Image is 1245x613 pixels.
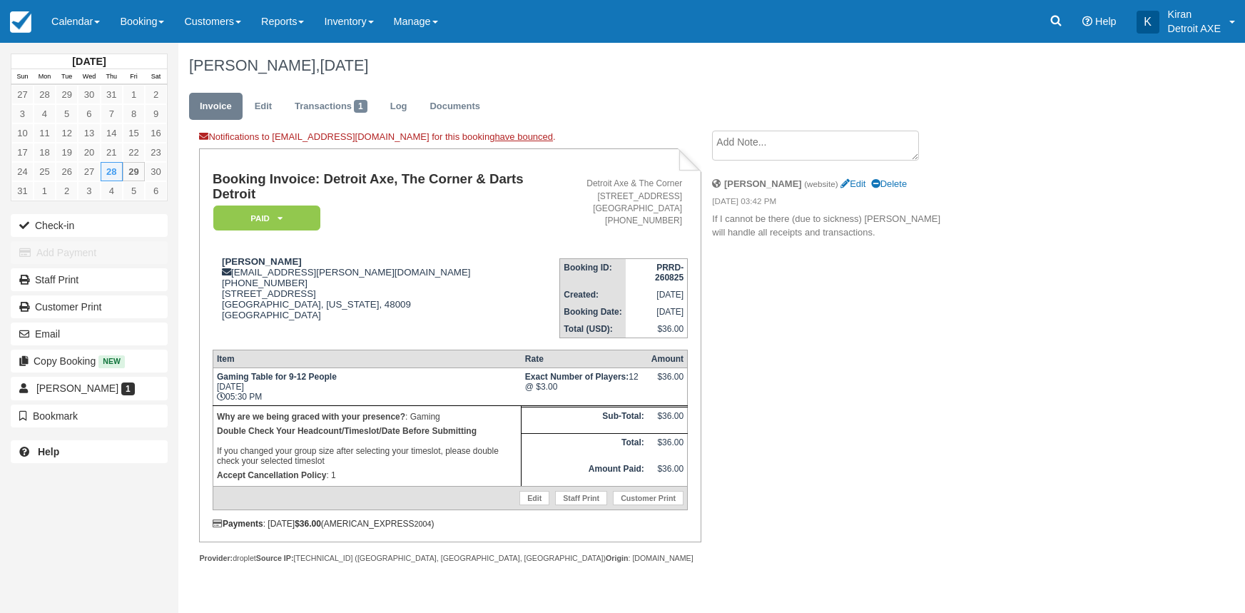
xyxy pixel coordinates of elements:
small: (website) [804,179,838,188]
a: 5 [123,181,145,201]
a: 29 [123,162,145,181]
a: 31 [11,181,34,201]
th: Mon [34,69,56,85]
strong: Exact Number of Players [525,372,629,382]
a: 30 [78,85,100,104]
span: 1 [354,100,367,113]
th: Sun [11,69,34,85]
a: 25 [34,162,56,181]
strong: $36.00 [295,519,321,529]
a: 7 [101,104,123,123]
a: 31 [101,85,123,104]
a: 1 [123,85,145,104]
a: Invoice [189,93,243,121]
th: Booking ID: [560,258,626,286]
a: have bounced [494,131,553,142]
button: Email [11,323,168,345]
a: 2 [145,85,167,104]
a: 30 [145,162,167,181]
strong: [PERSON_NAME] [724,178,802,189]
th: Tue [56,69,78,85]
a: 28 [34,85,56,104]
div: [EMAIL_ADDRESS][PERSON_NAME][DOMAIN_NAME] [PHONE_NUMBER] [STREET_ADDRESS] [GEOGRAPHIC_DATA], [US_... [213,256,559,338]
a: Documents [419,93,491,121]
strong: [DATE] [72,56,106,67]
a: 27 [11,85,34,104]
a: 27 [78,162,100,181]
td: $36.00 [648,407,688,434]
p: Detroit AXE [1168,21,1221,36]
a: 4 [101,181,123,201]
a: 5 [56,104,78,123]
th: Amount [648,350,688,368]
a: 1 [34,181,56,201]
strong: Payments [213,519,263,529]
div: Notifications to [EMAIL_ADDRESS][DOMAIN_NAME] for this booking . [199,131,701,148]
a: 3 [78,181,100,201]
strong: Provider: [199,554,233,562]
strong: Source IP: [256,554,294,562]
b: Help [38,446,59,457]
button: Add Payment [11,241,168,264]
em: [DATE] 03:42 PM [712,196,952,211]
button: Copy Booking New [11,350,168,373]
a: 13 [78,123,100,143]
th: Sat [145,69,167,85]
div: droplet [TECHNICAL_ID] ([GEOGRAPHIC_DATA], [GEOGRAPHIC_DATA], [GEOGRAPHIC_DATA]) : [DOMAIN_NAME] [199,553,701,564]
p: : 1 [217,468,517,482]
a: 6 [78,104,100,123]
a: 12 [56,123,78,143]
span: [DATE] [320,56,368,74]
p: If I cannot be there (due to sickness) [PERSON_NAME] will handle all receipts and transactions. [712,213,952,239]
span: Help [1095,16,1117,27]
strong: Why are we being graced with your presence? [217,412,405,422]
strong: PRRD-260825 [655,263,684,283]
td: [DATE] 05:30 PM [213,368,521,406]
span: [PERSON_NAME] [36,383,118,394]
a: 4 [34,104,56,123]
a: 26 [56,162,78,181]
a: Staff Print [555,491,607,505]
th: Booking Date: [560,303,626,320]
td: $36.00 [648,434,688,460]
a: 18 [34,143,56,162]
i: Help [1082,16,1092,26]
a: 3 [11,104,34,123]
td: [DATE] [626,286,688,303]
a: 8 [123,104,145,123]
a: Staff Print [11,268,168,291]
a: Help [11,440,168,463]
a: Edit [519,491,549,505]
strong: Gaming Table for 9-12 People [217,372,337,382]
a: 20 [78,143,100,162]
a: 11 [34,123,56,143]
td: [DATE] [626,303,688,320]
h1: [PERSON_NAME], [189,57,1102,74]
h1: Booking Invoice: Detroit Axe, The Corner & Darts Detroit [213,172,559,201]
a: 2 [56,181,78,201]
a: 22 [123,143,145,162]
a: 15 [123,123,145,143]
th: Fri [123,69,145,85]
span: New [98,355,125,368]
a: 19 [56,143,78,162]
a: 10 [11,123,34,143]
a: 28 [101,162,123,181]
td: 12 @ $3.00 [522,368,648,406]
b: Double Check Your Headcount/Timeslot/Date Before Submitting [217,426,477,436]
a: Transactions1 [284,93,378,121]
th: Total: [522,434,648,460]
button: Check-in [11,214,168,237]
a: Customer Print [11,295,168,318]
strong: [PERSON_NAME] [222,256,302,267]
a: 6 [145,181,167,201]
a: 21 [101,143,123,162]
a: 24 [11,162,34,181]
th: Wed [78,69,100,85]
th: Amount Paid: [522,460,648,487]
a: 16 [145,123,167,143]
a: 14 [101,123,123,143]
img: checkfront-main-nav-mini-logo.png [10,11,31,33]
a: 23 [145,143,167,162]
td: $36.00 [648,460,688,487]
